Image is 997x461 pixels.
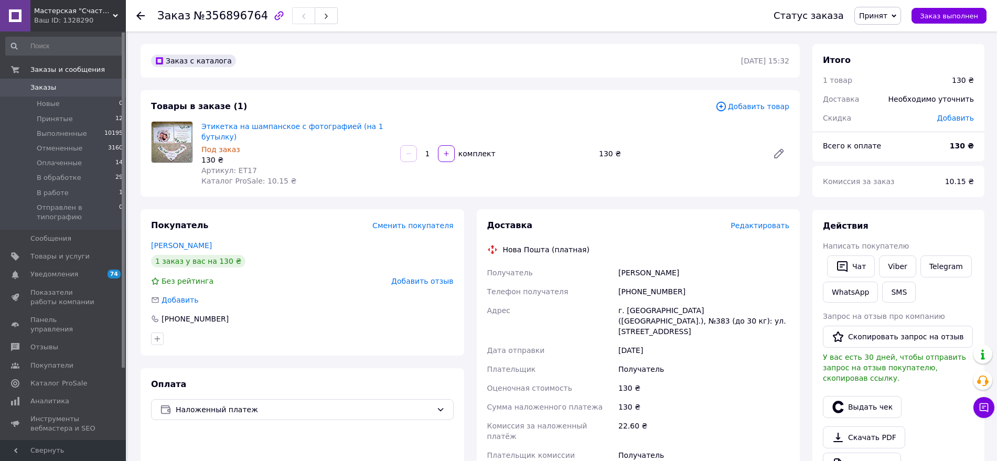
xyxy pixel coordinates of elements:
[945,177,974,186] span: 10.15 ₴
[823,95,859,103] span: Доставка
[731,221,789,230] span: Редактировать
[37,129,87,138] span: Выполненные
[823,282,878,303] a: WhatsApp
[950,142,974,150] b: 130 ₴
[882,282,916,303] button: SMS
[487,220,533,230] span: Доставка
[160,314,230,324] div: [PHONE_NUMBER]
[616,360,791,379] div: Получатель
[973,397,994,418] button: Чат с покупателем
[108,270,121,278] span: 74
[823,353,966,382] span: У вас есть 30 дней, чтобы отправить запрос на отзыв покупателю, скопировав ссылку.
[30,396,69,406] span: Аналитика
[487,287,569,296] span: Телефон получателя
[37,144,82,153] span: Отмененные
[616,301,791,341] div: г. [GEOGRAPHIC_DATA] ([GEOGRAPHIC_DATA].), №383 (до 30 кг): ул. [STREET_ADDRESS]
[176,404,432,415] span: Наложенный платеж
[30,65,105,74] span: Заказы и сообщения
[768,143,789,164] a: Редактировать
[823,76,852,84] span: 1 товар
[201,145,240,154] span: Под заказ
[774,10,844,21] div: Статус заказа
[487,269,533,277] span: Получатель
[151,220,208,230] span: Покупатель
[715,101,789,112] span: Добавить товар
[616,416,791,446] div: 22.60 ₴
[30,379,87,388] span: Каталог ProSale
[487,384,573,392] span: Оценочная стоимость
[5,37,124,56] input: Поиск
[136,10,145,21] div: Вернуться назад
[952,75,974,85] div: 130 ₴
[859,12,887,20] span: Принят
[37,203,119,222] span: Отправлен в типографию
[201,177,296,185] span: Каталог ProSale: 10.15 ₴
[37,158,82,168] span: Оплаченные
[119,188,123,198] span: 1
[108,144,123,153] span: 3160
[937,114,974,122] span: Добавить
[162,277,213,285] span: Без рейтинга
[115,173,123,183] span: 29
[372,221,453,230] span: Сменить покупателя
[34,16,126,25] div: Ваш ID: 1328290
[823,396,902,418] button: Выдать чек
[882,88,980,111] div: Необходимо уточнить
[151,241,212,250] a: [PERSON_NAME]
[487,422,587,441] span: Комиссия за наложенный платёж
[487,346,545,355] span: Дата отправки
[119,99,123,109] span: 0
[37,114,73,124] span: Принятые
[823,312,945,320] span: Запрос на отзыв про компанию
[823,426,905,448] a: Скачать PDF
[30,234,71,243] span: Сообщения
[115,114,123,124] span: 12
[151,379,186,389] span: Оплата
[151,55,236,67] div: Заказ с каталога
[616,341,791,360] div: [DATE]
[741,57,789,65] time: [DATE] 15:32
[194,9,268,22] span: №356896764
[920,255,972,277] a: Telegram
[823,242,909,250] span: Написать покупателю
[157,9,190,22] span: Заказ
[823,114,851,122] span: Скидка
[37,173,81,183] span: В обработке
[823,142,881,150] span: Всего к оплате
[616,398,791,416] div: 130 ₴
[912,8,987,24] button: Заказ выполнен
[201,155,392,165] div: 130 ₴
[616,282,791,301] div: [PHONE_NUMBER]
[487,365,536,373] span: Плательщик
[823,221,869,231] span: Действия
[823,55,851,65] span: Итого
[201,122,383,141] a: Этикетка на шампанское с фотографией (на 1 бутылку)
[30,361,73,370] span: Покупатели
[456,148,497,159] div: комплект
[823,177,895,186] span: Комиссия за заказ
[119,203,123,222] span: 0
[162,296,198,304] span: Добавить
[920,12,978,20] span: Заказ выполнен
[879,255,916,277] a: Viber
[151,101,247,111] span: Товары в заказе (1)
[104,129,123,138] span: 10195
[30,270,78,279] span: Уведомления
[37,188,69,198] span: В работе
[30,83,56,92] span: Заказы
[30,315,97,334] span: Панель управления
[616,263,791,282] div: [PERSON_NAME]
[487,403,603,411] span: Сумма наложенного платежа
[201,166,257,175] span: Артикул: ЕТ17
[616,379,791,398] div: 130 ₴
[391,277,453,285] span: Добавить отзыв
[595,146,764,161] div: 130 ₴
[487,306,510,315] span: Адрес
[152,122,192,163] img: Этикетка на шампанское с фотографией (на 1 бутылку)
[500,244,592,255] div: Нова Пошта (платная)
[30,414,97,433] span: Инструменты вебмастера и SEO
[115,158,123,168] span: 14
[37,99,60,109] span: Новые
[827,255,875,277] button: Чат
[151,255,245,267] div: 1 заказ у вас на 130 ₴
